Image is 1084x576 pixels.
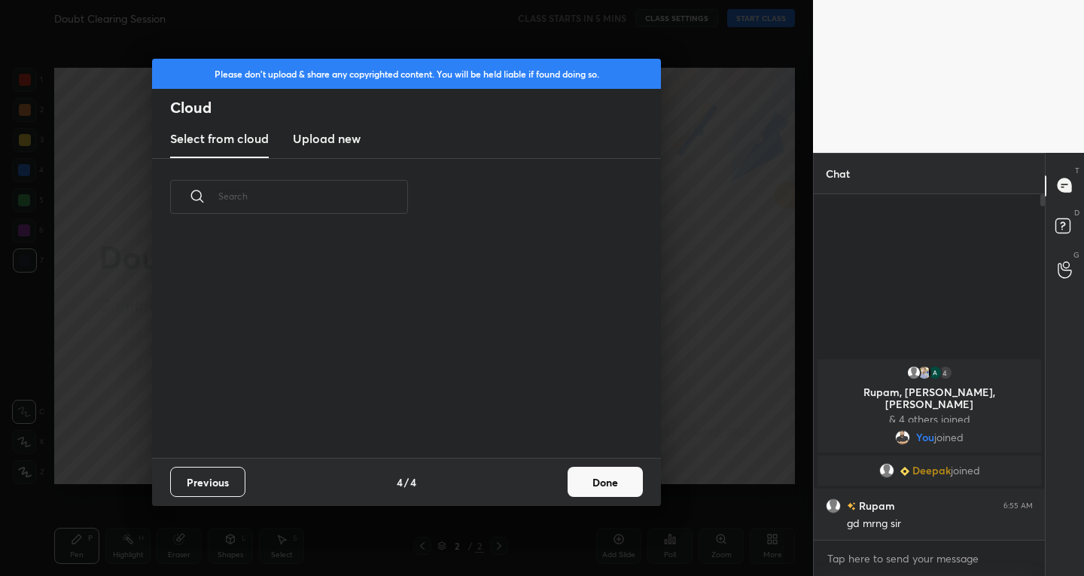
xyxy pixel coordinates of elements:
[1075,165,1079,176] p: T
[900,466,909,475] img: Learner_Badge_beginner_1_8b307cf2a0.svg
[856,498,895,514] h6: Rupam
[827,386,1032,410] p: Rupam, [PERSON_NAME], [PERSON_NAME]
[916,431,934,443] span: You
[827,413,1032,425] p: & 4 others joined
[170,467,245,497] button: Previous
[1003,501,1033,510] div: 6:55 AM
[397,474,403,490] h4: 4
[906,365,921,380] img: default.png
[404,474,409,490] h4: /
[170,130,269,148] h3: Select from cloud
[568,467,643,497] button: Done
[912,465,951,477] span: Deepak
[218,164,408,228] input: Search
[895,430,910,445] img: eb572a6c184c4c0488efe4485259b19d.jpg
[814,154,862,194] p: Chat
[1074,207,1079,218] p: D
[410,474,416,490] h4: 4
[152,231,643,458] div: grid
[814,356,1045,541] div: grid
[293,130,361,148] h3: Upload new
[951,465,980,477] span: joined
[938,365,953,380] div: 4
[847,517,1033,532] div: gd mrng sir
[847,502,856,510] img: no-rating-badge.077c3623.svg
[879,463,894,478] img: default.png
[152,59,661,89] div: Please don't upload & share any copyrighted content. You will be held liable if found doing so.
[934,431,964,443] span: joined
[927,365,942,380] img: 0d37bc37d3894a539085ab80623d5848.41023174_3
[170,98,661,117] h2: Cloud
[1073,249,1079,261] p: G
[826,498,841,513] img: default.png
[917,365,932,380] img: a858f466130d400e9721c2144dd89d56.jpg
